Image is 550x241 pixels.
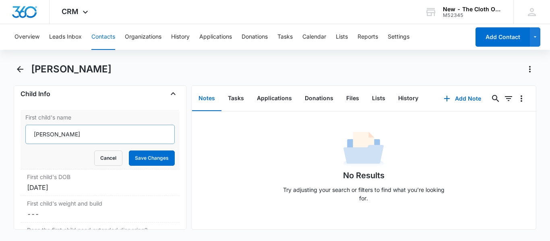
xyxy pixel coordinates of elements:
[49,24,82,50] button: Leads Inbox
[62,7,79,16] span: CRM
[27,183,173,192] div: [DATE]
[94,150,122,166] button: Cancel
[476,27,530,47] button: Add Contact
[336,24,348,50] button: Lists
[25,113,175,122] label: First child's name
[515,92,528,105] button: Overflow Menu
[25,125,175,144] input: First child's name
[388,24,409,50] button: Settings
[27,173,173,181] label: First child's DOB
[366,86,392,111] button: Lists
[340,86,366,111] button: Files
[27,226,173,234] label: Does the first child need extended diapering?
[250,86,298,111] button: Applications
[279,185,448,202] p: Try adjusting your search or filters to find what you’re looking for.
[436,89,489,108] button: Add Note
[14,24,39,50] button: Overview
[343,129,384,169] img: No Data
[443,6,502,12] div: account name
[125,24,161,50] button: Organizations
[277,24,293,50] button: Tasks
[358,24,378,50] button: Reports
[21,196,180,222] div: First child's weight and build---
[31,63,112,75] h1: [PERSON_NAME]
[27,199,173,208] label: First child's weight and build
[242,24,268,50] button: Donations
[502,92,515,105] button: Filters
[489,92,502,105] button: Search...
[221,86,250,111] button: Tasks
[443,12,502,18] div: account id
[302,24,326,50] button: Calendar
[91,24,115,50] button: Contacts
[523,63,536,76] button: Actions
[129,150,175,166] button: Save Changes
[21,89,50,99] h4: Child Info
[343,169,385,181] h1: No Results
[192,86,221,111] button: Notes
[167,87,180,100] button: Close
[27,209,173,219] dd: ---
[298,86,340,111] button: Donations
[14,63,26,76] button: Back
[199,24,232,50] button: Applications
[171,24,190,50] button: History
[21,169,180,196] div: First child's DOB[DATE]
[392,86,425,111] button: History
